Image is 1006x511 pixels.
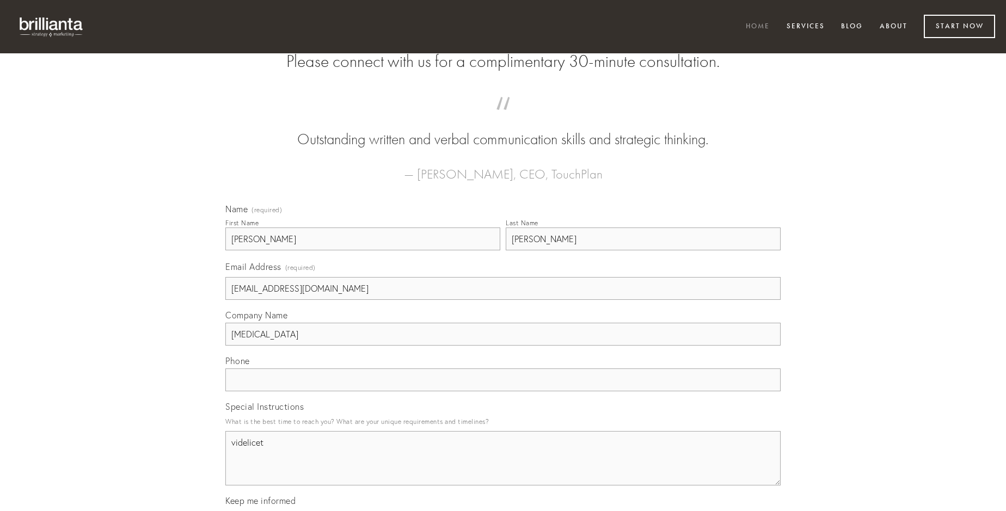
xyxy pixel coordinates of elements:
[225,310,287,321] span: Company Name
[225,261,281,272] span: Email Address
[225,431,781,485] textarea: videlicet
[873,18,915,36] a: About
[251,207,282,213] span: (required)
[285,260,316,275] span: (required)
[243,150,763,185] figcaption: — [PERSON_NAME], CEO, TouchPlan
[225,204,248,214] span: Name
[225,355,250,366] span: Phone
[225,51,781,72] h2: Please connect with us for a complimentary 30-minute consultation.
[11,11,93,42] img: brillianta - research, strategy, marketing
[506,219,538,227] div: Last Name
[225,401,304,412] span: Special Instructions
[225,414,781,429] p: What is the best time to reach you? What are your unique requirements and timelines?
[834,18,870,36] a: Blog
[243,108,763,129] span: “
[780,18,832,36] a: Services
[924,15,995,38] a: Start Now
[225,219,259,227] div: First Name
[739,18,777,36] a: Home
[225,495,296,506] span: Keep me informed
[243,108,763,150] blockquote: Outstanding written and verbal communication skills and strategic thinking.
